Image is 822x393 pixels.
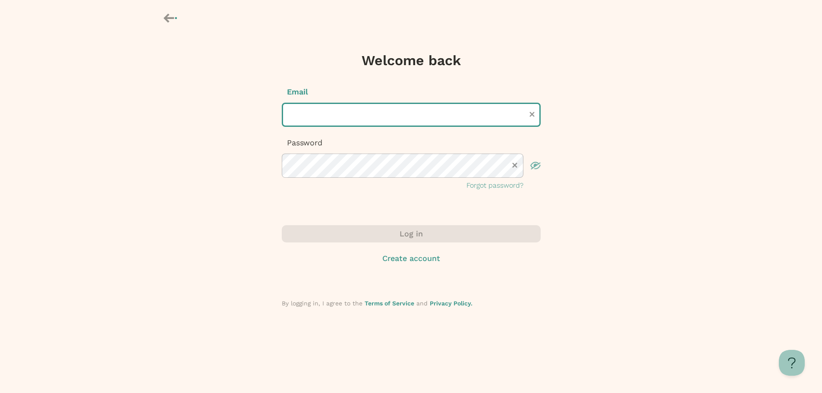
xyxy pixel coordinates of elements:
[466,180,523,191] button: Forgot password?
[430,300,472,307] a: Privacy Policy.
[779,350,805,376] iframe: Toggle Customer Support
[282,86,541,97] p: Email
[282,300,472,307] span: By logging in, I agree to the and
[362,52,461,69] h1: Welcome back
[365,300,414,307] a: Terms of Service
[282,253,541,264] button: Create account
[282,137,541,148] p: Password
